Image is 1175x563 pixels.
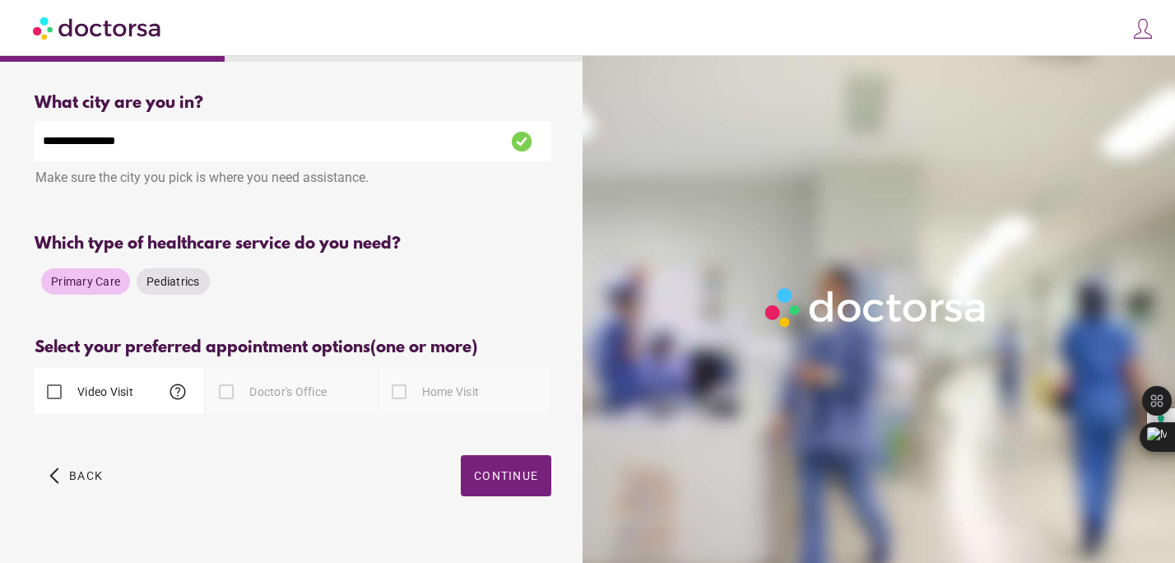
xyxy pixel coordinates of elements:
label: Doctor's Office [246,384,327,400]
span: Pediatrics [146,275,200,288]
span: Primary Care [51,275,120,288]
div: Which type of healthcare service do you need? [35,235,551,254]
span: Back [69,469,103,482]
div: What city are you in? [35,94,551,113]
img: icons8-customer-100.png [1131,17,1154,40]
label: Video Visit [74,384,133,400]
img: Logo-Doctorsa-trans-White-partial-flat.png [759,281,994,334]
span: help [168,382,188,402]
button: arrow_back_ios Back [43,455,109,496]
label: Home Visit [419,384,480,400]
button: Continue [461,455,551,496]
div: Make sure the city you pick is where you need assistance. [35,161,551,198]
span: (one or more) [370,338,477,357]
img: Doctorsa.com [33,9,163,46]
span: Continue [474,469,538,482]
div: Select your preferred appointment options [35,338,551,357]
